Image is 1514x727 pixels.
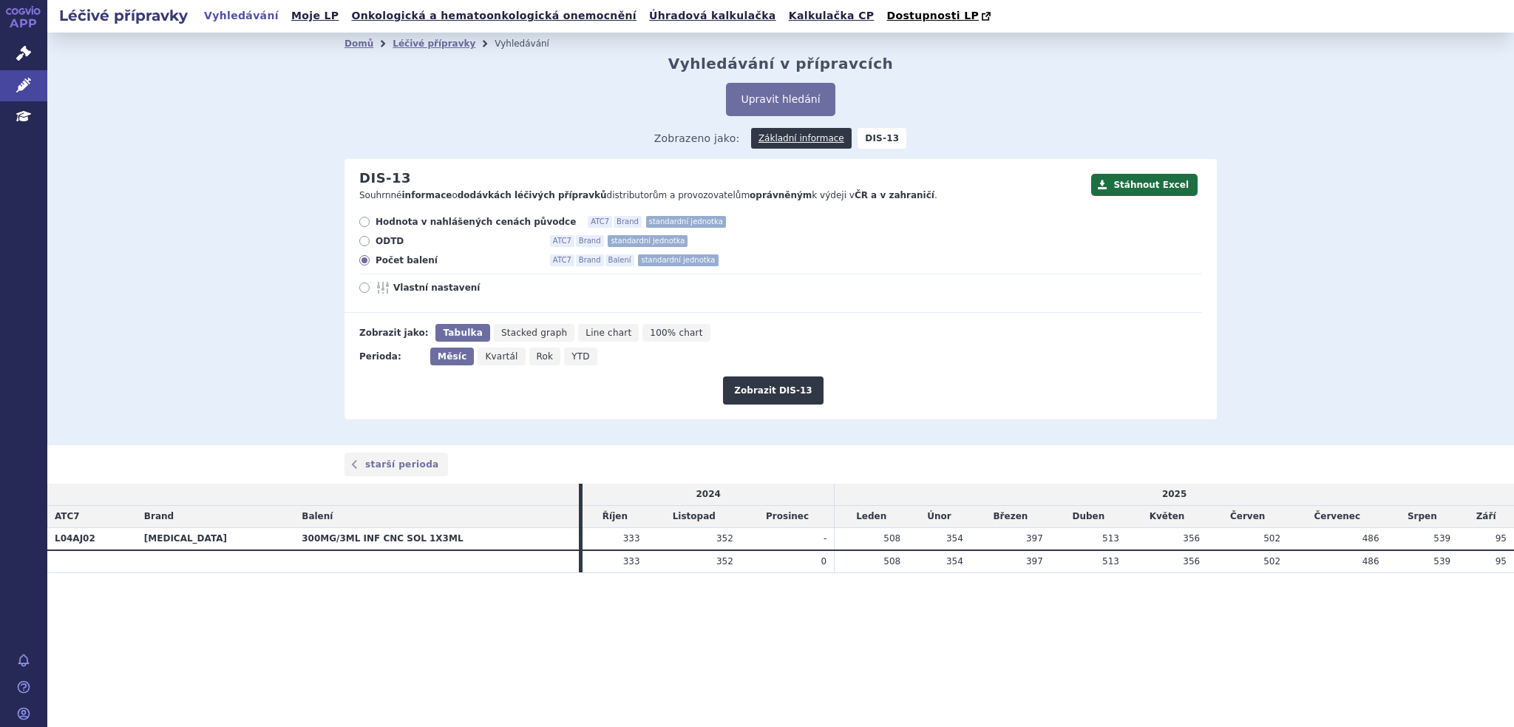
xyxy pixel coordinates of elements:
[294,527,579,550] th: 300MG/3ML INF CNC SOL 1X3ML
[751,128,852,149] a: Základní informace
[784,6,879,26] a: Kalkulačka CP
[716,533,733,544] span: 352
[668,55,894,72] h2: Vyhledávání v přípravcích
[824,533,826,544] span: -
[1183,556,1200,567] span: 356
[883,556,900,567] span: 508
[438,351,466,362] span: Měsíc
[654,128,740,149] span: Zobrazeno jako:
[946,556,963,567] span: 354
[550,254,574,266] span: ATC7
[495,33,568,55] li: Vyhledávání
[359,189,1084,202] p: Souhrnné o distributorům a provozovatelům k výdeji v .
[576,235,604,247] span: Brand
[1102,533,1119,544] span: 513
[583,484,835,505] td: 2024
[605,254,634,266] span: Balení
[344,453,448,476] a: starší perioda
[1050,506,1127,528] td: Duben
[576,254,604,266] span: Brand
[886,10,979,21] span: Dostupnosti LP
[1433,533,1450,544] span: 539
[883,533,900,544] span: 508
[376,254,538,266] span: Počet balení
[200,6,283,26] a: Vyhledávání
[723,376,823,405] button: Zobrazit DIS-13
[347,6,641,26] a: Onkologická a hematoonkologická onemocnění
[393,282,556,294] span: Vlastní nastavení
[716,556,733,567] span: 352
[971,506,1050,528] td: Březen
[376,235,538,247] span: ODTD
[1091,174,1198,196] button: Stáhnout Excel
[588,216,612,228] span: ATC7
[287,6,343,26] a: Moje LP
[1102,556,1119,567] span: 513
[858,128,906,149] strong: DIS-13
[882,6,998,27] a: Dostupnosti LP
[638,254,718,266] span: standardní jednotka
[645,6,781,26] a: Úhradová kalkulačka
[458,190,607,200] strong: dodávkách léčivých přípravků
[376,216,576,228] span: Hodnota v nahlášených cenách původce
[537,351,554,362] span: Rok
[1183,533,1200,544] span: 356
[908,506,971,528] td: Únor
[835,484,1514,505] td: 2025
[1387,506,1459,528] td: Srpen
[1496,533,1507,544] span: 95
[750,190,812,200] strong: oprávněným
[550,235,574,247] span: ATC7
[47,5,200,26] h2: Léčivé přípravky
[1263,556,1280,567] span: 502
[583,506,647,528] td: Říjen
[726,83,835,116] button: Upravit hledání
[1207,506,1288,528] td: Červen
[359,324,428,342] div: Zobrazit jako:
[585,328,631,338] span: Line chart
[1026,556,1043,567] span: 397
[1433,556,1450,567] span: 539
[648,506,741,528] td: Listopad
[1026,533,1043,544] span: 397
[359,348,423,365] div: Perioda:
[646,216,726,228] span: standardní jednotka
[359,170,411,186] h2: DIS-13
[608,235,688,247] span: standardní jednotka
[137,527,294,550] th: [MEDICAL_DATA]
[946,533,963,544] span: 354
[402,190,452,200] strong: informace
[393,38,475,49] a: Léčivé přípravky
[1362,533,1379,544] span: 486
[741,506,835,528] td: Prosinec
[443,328,482,338] span: Tabulka
[614,216,642,228] span: Brand
[1496,556,1507,567] span: 95
[623,556,640,567] span: 333
[1458,506,1514,528] td: Září
[623,533,640,544] span: 333
[144,511,174,521] span: Brand
[650,328,702,338] span: 100% chart
[344,38,373,49] a: Domů
[501,328,567,338] span: Stacked graph
[571,351,590,362] span: YTD
[47,527,137,550] th: L04AJ02
[485,351,517,362] span: Kvartál
[855,190,934,200] strong: ČR a v zahraničí
[302,511,333,521] span: Balení
[821,556,827,567] span: 0
[1127,506,1207,528] td: Květen
[835,506,908,528] td: Leden
[1263,533,1280,544] span: 502
[55,511,80,521] span: ATC7
[1362,556,1379,567] span: 486
[1288,506,1386,528] td: Červenec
